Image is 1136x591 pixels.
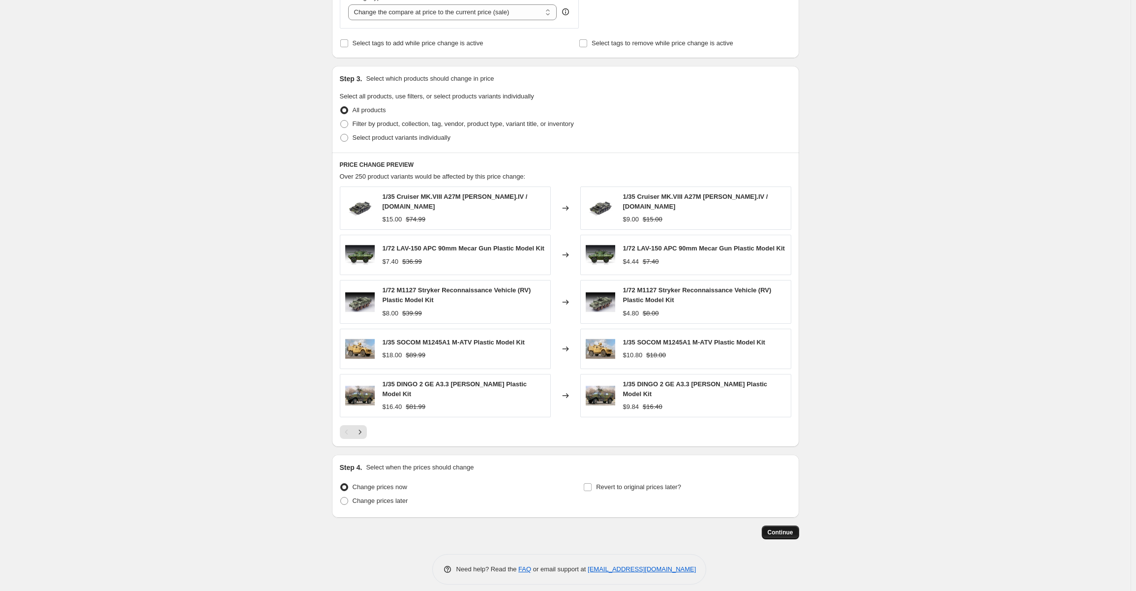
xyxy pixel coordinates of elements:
span: All products [353,106,386,114]
nav: Pagination [340,425,367,439]
h6: PRICE CHANGE PREVIEW [340,161,791,169]
span: 1/72 LAV-150 APC 90mm Mecar Gun Plastic Model Kit [623,245,785,252]
span: Select tags to add while price change is active [353,39,483,47]
span: 1/35 Cruiser MK.VIII A27M [PERSON_NAME].IV / [DOMAIN_NAME] [623,193,768,210]
strike: $81.99 [406,402,425,412]
img: ILK63554_80x.webp [345,334,375,364]
div: $15.00 [383,215,402,224]
span: Select product variants individually [353,134,450,141]
div: $9.84 [623,402,639,412]
img: TR07422_80x.jpg [586,287,615,317]
span: Over 250 product variants would be affected by this price change: [340,173,526,180]
button: Continue [762,526,799,539]
strike: $74.99 [406,215,425,224]
span: 1/72 LAV-150 APC 90mm Mecar Gun Plastic Model Kit [383,245,544,252]
span: Revert to original prices later? [596,483,681,491]
a: [EMAIL_ADDRESS][DOMAIN_NAME] [588,565,696,573]
img: ILK63554_80x.webp [586,334,615,364]
div: help [561,7,570,17]
span: 1/35 DINGO 2 GE A3.3 [PERSON_NAME] Plastic Model Kit [623,380,768,398]
strike: $16.40 [643,402,662,412]
div: $4.44 [623,257,639,267]
span: 1/35 SOCOM M1245A1 M-ATV Plastic Model Kit [623,339,765,346]
span: Continue [768,529,793,536]
div: $4.80 [623,309,639,318]
p: Select which products should change in price [366,74,494,84]
div: $7.40 [383,257,399,267]
p: Select when the prices should change [366,463,474,472]
h2: Step 4. [340,463,362,472]
div: $16.40 [383,402,402,412]
span: 1/35 Cruiser MK.VIII A27M [PERSON_NAME].IV / [DOMAIN_NAME] [383,193,528,210]
div: $9.00 [623,215,639,224]
span: 1/35 DINGO 2 GE A3.3 [PERSON_NAME] Plastic Model Kit [383,380,527,398]
span: Change prices later [353,497,408,504]
span: 1/72 M1127 Stryker Reconnaissance Vehicle (RV) Plastic Model Kit [623,286,772,304]
strike: $18.00 [646,350,666,360]
span: Filter by product, collection, tag, vendor, product type, variant title, or inventory [353,120,574,127]
img: ILK63524_80x.webp [345,381,375,410]
strike: $36.99 [402,257,422,267]
div: $8.00 [383,309,399,318]
strike: $89.99 [406,350,425,360]
img: TR07442_80x.webp [586,240,615,270]
div: $10.80 [623,350,643,360]
h2: Step 3. [340,74,362,84]
span: Select tags to remove while price change is active [592,39,733,47]
span: Change prices now [353,483,407,491]
div: $18.00 [383,350,402,360]
strike: $8.00 [643,309,659,318]
img: TR07442_80x.webp [345,240,375,270]
strike: $15.00 [643,215,662,224]
strike: $39.99 [402,309,422,318]
span: Need help? Read the [456,565,519,573]
img: AF1384-1_80x.jpg [586,193,615,223]
strike: $7.40 [643,257,659,267]
button: Next [353,425,367,439]
span: 1/35 SOCOM M1245A1 M-ATV Plastic Model Kit [383,339,525,346]
span: 1/72 M1127 Stryker Reconnaissance Vehicle (RV) Plastic Model Kit [383,286,531,304]
span: Select all products, use filters, or select products variants individually [340,93,534,100]
span: or email support at [531,565,588,573]
img: TR07422_80x.jpg [345,287,375,317]
a: FAQ [518,565,531,573]
img: ILK63524_80x.webp [586,381,615,410]
img: AF1384-1_80x.jpg [345,193,375,223]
